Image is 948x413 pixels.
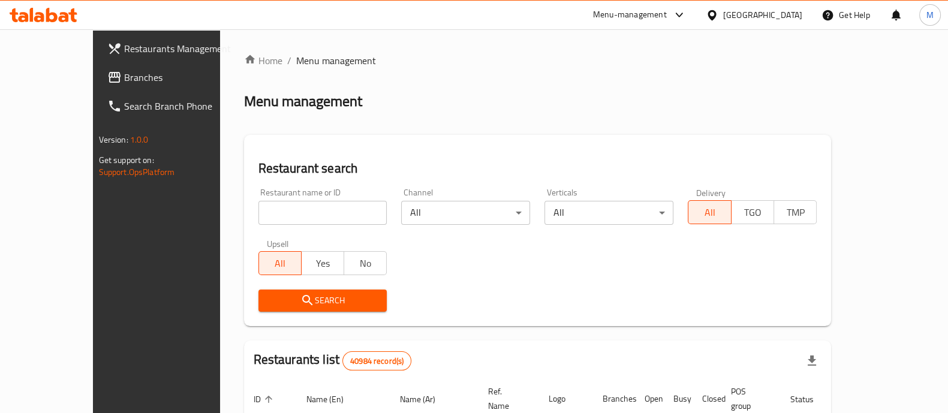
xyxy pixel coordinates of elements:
[98,63,251,92] a: Branches
[774,200,817,224] button: TMP
[287,53,291,68] li: /
[98,92,251,120] a: Search Branch Phone
[731,384,766,413] span: POS group
[244,53,832,68] nav: breadcrumb
[306,255,339,272] span: Yes
[306,392,359,406] span: Name (En)
[99,132,128,147] span: Version:
[593,8,667,22] div: Menu-management
[301,251,344,275] button: Yes
[400,392,451,406] span: Name (Ar)
[488,384,525,413] span: Ref. Name
[342,351,411,370] div: Total records count
[736,204,769,221] span: TGO
[349,255,382,272] span: No
[244,92,362,111] h2: Menu management
[723,8,802,22] div: [GEOGRAPHIC_DATA]
[124,70,242,85] span: Branches
[544,201,673,225] div: All
[254,392,276,406] span: ID
[130,132,149,147] span: 1.0.0
[99,152,154,168] span: Get support on:
[264,255,297,272] span: All
[401,201,530,225] div: All
[258,201,387,225] input: Search for restaurant name or ID..
[797,346,826,375] div: Export file
[98,34,251,63] a: Restaurants Management
[779,204,812,221] span: TMP
[296,53,376,68] span: Menu management
[99,164,175,180] a: Support.OpsPlatform
[254,351,412,370] h2: Restaurants list
[258,251,302,275] button: All
[268,293,378,308] span: Search
[926,8,934,22] span: M
[124,99,242,113] span: Search Branch Phone
[688,200,731,224] button: All
[696,188,726,197] label: Delivery
[258,159,817,177] h2: Restaurant search
[258,290,387,312] button: Search
[790,392,829,406] span: Status
[267,239,289,248] label: Upsell
[244,53,282,68] a: Home
[731,200,774,224] button: TGO
[693,204,726,221] span: All
[343,355,411,367] span: 40984 record(s)
[344,251,387,275] button: No
[124,41,242,56] span: Restaurants Management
